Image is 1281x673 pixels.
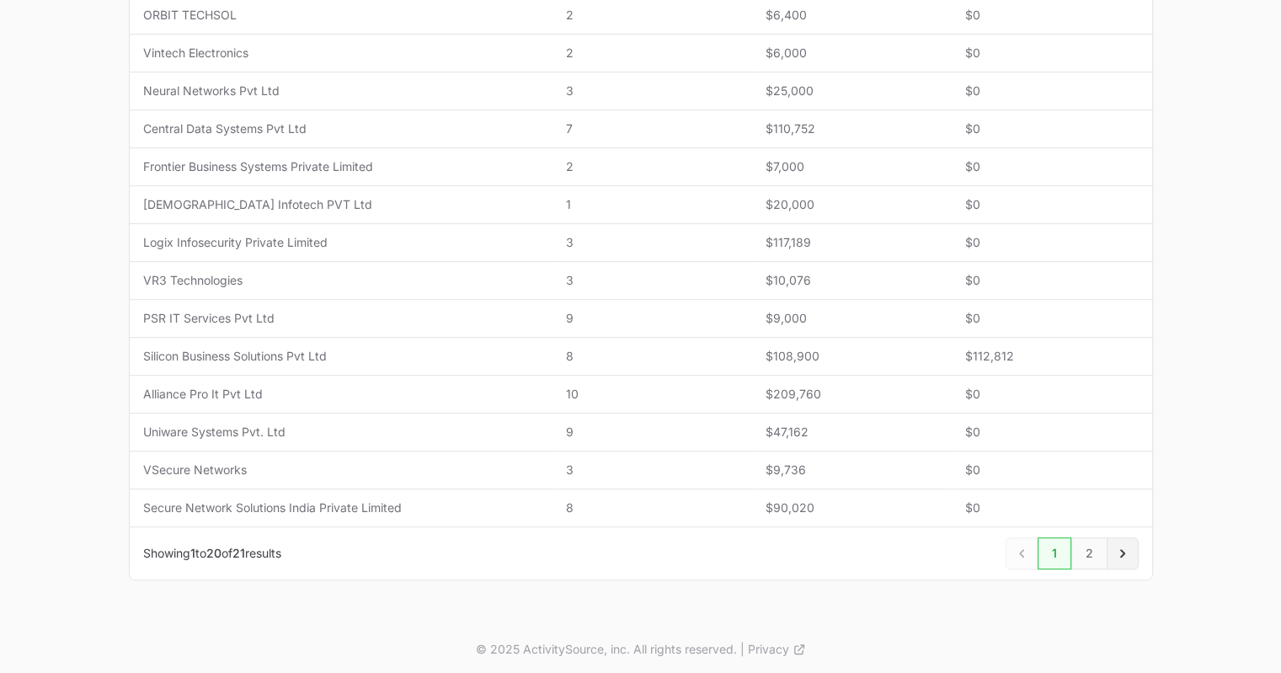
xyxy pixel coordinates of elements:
span: 3 [566,462,739,478]
span: 9 [566,424,739,441]
span: $20,000 [766,196,938,213]
span: 1 [190,546,195,560]
span: PSR IT Services Pvt Ltd [143,310,539,327]
span: $0 [965,462,1138,478]
span: $112,812 [965,348,1138,365]
span: $25,000 [766,83,938,99]
span: $110,752 [766,120,938,137]
span: Logix Infosecurity Private Limited [143,234,539,251]
span: 10 [566,386,739,403]
span: 3 [566,272,739,289]
span: $0 [965,83,1138,99]
span: 9 [566,310,739,327]
p: Showing to of results [143,545,281,562]
span: $0 [965,45,1138,61]
a: Next [1107,537,1139,569]
span: ORBIT TECHSOL [143,7,539,24]
span: $0 [965,499,1138,516]
span: $0 [965,120,1138,137]
span: $90,020 [766,499,938,516]
span: $6,000 [766,45,938,61]
span: $209,760 [766,386,938,403]
span: 8 [566,348,739,365]
span: Frontier Business Systems Private Limited [143,158,539,175]
span: Alliance Pro It Pvt Ltd [143,386,539,403]
span: 3 [566,234,739,251]
span: 3 [566,83,739,99]
span: Uniware Systems Pvt. Ltd [143,424,539,441]
span: Central Data Systems Pvt Ltd [143,120,539,137]
p: © 2025 ActivitySource, inc. All rights reserved. [476,641,737,658]
a: 2 [1071,537,1108,569]
span: 2 [566,7,739,24]
span: $9,000 [766,310,938,327]
a: 1 [1038,537,1071,569]
span: $9,736 [766,462,938,478]
span: [DEMOGRAPHIC_DATA] Infotech PVT Ltd [143,196,539,213]
span: Vintech Electronics [143,45,539,61]
span: $0 [965,424,1138,441]
span: $0 [965,386,1138,403]
span: 20 [206,546,222,560]
span: $0 [965,7,1138,24]
span: $7,000 [766,158,938,175]
span: $0 [965,310,1138,327]
span: $47,162 [766,424,938,441]
a: Privacy [748,641,806,658]
span: VSecure Networks [143,462,539,478]
span: Silicon Business Solutions Pvt Ltd [143,348,539,365]
span: $108,900 [766,348,938,365]
span: 21 [232,546,245,560]
span: 8 [566,499,739,516]
span: $117,189 [766,234,938,251]
span: 2 [566,45,739,61]
span: $0 [965,196,1138,213]
span: $0 [965,158,1138,175]
span: Secure Network Solutions India Private Limited [143,499,539,516]
span: $0 [965,234,1138,251]
span: 1 [566,196,739,213]
span: 7 [566,120,739,137]
span: $6,400 [766,7,938,24]
span: VR3 Technologies [143,272,539,289]
span: Neural Networks Pvt Ltd [143,83,539,99]
span: | [740,641,745,658]
span: $0 [965,272,1138,289]
span: $10,076 [766,272,938,289]
span: 2 [566,158,739,175]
